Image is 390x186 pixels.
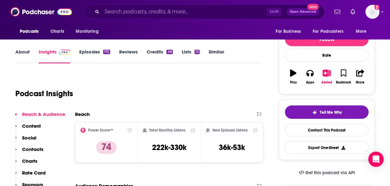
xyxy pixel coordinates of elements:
div: Search podcasts, credits, & more... [84,4,325,19]
h3: 36k-53k [219,143,245,152]
button: Bookmark [335,65,352,88]
button: Content [15,123,41,135]
button: open menu [271,25,309,38]
h3: 222k-330k [152,143,187,152]
div: Bookmark [336,81,351,84]
input: Search podcasts, credits, & more... [102,7,267,17]
a: InsightsPodchaser Pro [39,49,70,63]
button: tell me why sparkleTell Me Why [285,105,369,119]
p: Contacts [22,146,43,152]
span: Monitoring [76,27,98,36]
div: Added [321,81,332,84]
div: Play [290,81,297,84]
button: Rate Card [15,170,46,182]
a: Contact This Podcast [285,124,369,136]
button: Show profile menu [365,5,379,19]
img: Podchaser Pro [59,50,70,55]
svg: Add a profile image [374,5,379,10]
button: Social [15,135,36,147]
img: User Profile [365,5,379,19]
button: Reach & Audience [15,111,65,123]
a: About [15,49,30,63]
button: Play [285,65,302,88]
button: Export One-Sheet [285,141,369,154]
h2: Total Monthly Listens [149,128,185,132]
p: Social [22,135,36,141]
span: For Podcasters [313,27,343,36]
h2: New Episode Listens [212,128,248,132]
h2: Reach [75,111,90,117]
div: Apps [306,81,314,84]
p: Charts [22,158,37,164]
a: Similar [209,49,224,63]
a: Show notifications dropdown [332,6,343,17]
span: New [307,4,319,10]
button: Open AdvancedNew [287,8,319,16]
span: Open Advanced [290,10,316,13]
div: 49 [166,50,172,54]
a: Credits49 [147,49,172,63]
h1: Podcast Insights [15,89,73,98]
span: For Business [276,27,301,36]
p: Rate Card [22,170,46,176]
button: Added [318,65,335,88]
button: open menu [309,25,353,38]
span: Charts [50,27,64,36]
button: Share [352,65,369,88]
button: open menu [15,25,47,38]
button: open menu [351,25,375,38]
a: Charts [46,25,68,38]
div: Share [356,81,364,84]
h2: Power Score™ [88,128,113,132]
button: Charts [15,158,37,170]
p: 74 [96,141,117,154]
span: Tell Me Why [320,110,342,115]
button: Contacts [15,146,43,158]
span: Get this podcast via API [305,170,355,175]
img: Podchaser - Follow, Share and Rate Podcasts [11,6,72,18]
a: Get this podcast via API [294,165,360,181]
span: Logged in as megcassidy [365,5,379,19]
div: Rate [285,49,369,62]
div: 172 [103,50,110,54]
span: More [356,27,367,36]
div: 13 [195,50,200,54]
button: Apps [302,65,318,88]
a: Reviews [119,49,138,63]
span: Ctrl K [267,8,282,16]
a: Episodes172 [79,49,110,63]
a: Lists13 [182,49,200,63]
button: open menu [71,25,107,38]
p: Reach & Audience [22,111,65,117]
p: Content [22,123,41,129]
img: tell me why sparkle [312,110,317,115]
span: Podcasts [20,27,39,36]
div: Open Intercom Messenger [368,152,384,167]
a: Show notifications dropdown [348,6,358,17]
